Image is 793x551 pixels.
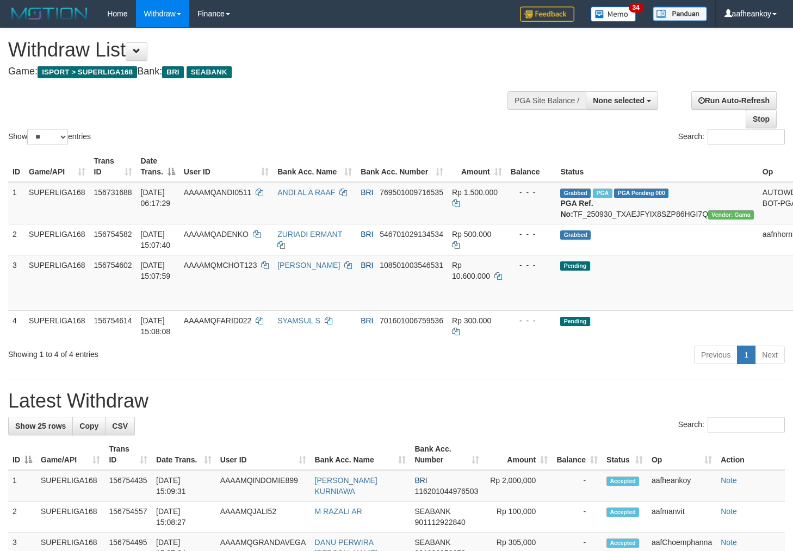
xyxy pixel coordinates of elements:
[216,502,311,533] td: AAAAMQJALI52
[746,110,777,128] a: Stop
[593,189,612,198] span: Marked by aafromsomean
[152,439,216,470] th: Date Trans.: activate to sort column ascending
[273,151,356,182] th: Bank Acc. Name: activate to sort column ascending
[506,151,556,182] th: Balance
[678,129,785,145] label: Search:
[8,390,785,412] h1: Latest Withdraw
[8,345,323,360] div: Showing 1 to 4 of 4 entries
[8,39,518,61] h1: Withdraw List
[414,507,450,516] span: SEABANK
[8,502,36,533] td: 2
[8,5,91,22] img: MOTION_logo.png
[694,346,738,364] a: Previous
[452,188,498,197] span: Rp 1.500.000
[361,230,373,239] span: BRI
[552,502,602,533] td: -
[152,502,216,533] td: [DATE] 15:08:27
[277,230,342,239] a: ZURIADI ERMANT
[24,224,90,255] td: SUPERLIGA168
[552,470,602,502] td: -
[315,507,362,516] a: M RAZALI AR
[104,439,152,470] th: Trans ID: activate to sort column ascending
[8,439,36,470] th: ID: activate to sort column descending
[36,439,104,470] th: Game/API: activate to sort column ascending
[484,502,553,533] td: Rp 100,000
[556,151,758,182] th: Status
[38,66,137,78] span: ISPORT > SUPERLIGA168
[277,261,340,270] a: [PERSON_NAME]
[8,151,24,182] th: ID
[94,261,132,270] span: 156754602
[708,210,754,220] span: Vendor URL: https://trx31.1velocity.biz
[552,439,602,470] th: Balance: activate to sort column ascending
[507,91,586,110] div: PGA Site Balance /
[152,470,216,502] td: [DATE] 15:09:31
[721,507,737,516] a: Note
[104,470,152,502] td: 156754435
[560,199,593,218] b: PGA Ref. No:
[94,316,132,325] span: 156754614
[560,261,590,271] span: Pending
[141,230,171,249] span: [DATE] 15:07:40
[556,182,758,224] td: TF_250930_TXAEJFYIX8SZP86HGI7Q
[8,310,24,341] td: 4
[511,187,552,198] div: - - -
[647,439,716,470] th: Op: activate to sort column ascending
[606,477,639,486] span: Accepted
[484,470,553,502] td: Rp 2,000,000
[184,188,252,197] span: AAAAMQANDI0511
[414,518,465,527] span: Copy 901112922840 to clipboard
[184,316,252,325] span: AAAAMQFARID022
[414,538,450,547] span: SEABANK
[24,310,90,341] td: SUPERLIGA168
[602,439,647,470] th: Status: activate to sort column ascending
[737,346,755,364] a: 1
[94,188,132,197] span: 156731688
[414,476,427,485] span: BRI
[141,261,171,280] span: [DATE] 15:07:59
[484,439,553,470] th: Amount: activate to sort column ascending
[8,255,24,310] td: 3
[691,91,777,110] a: Run Auto-Refresh
[184,230,249,239] span: AAAAMQADENKO
[614,189,668,198] span: PGA Pending
[591,7,636,22] img: Button%20Memo.svg
[755,346,785,364] a: Next
[647,470,716,502] td: aafheankoy
[361,261,373,270] span: BRI
[380,261,443,270] span: Copy 108501003546531 to clipboard
[647,502,716,533] td: aafmanvit
[8,66,518,77] h4: Game: Bank:
[586,91,658,110] button: None selected
[72,417,106,435] a: Copy
[112,422,128,430] span: CSV
[606,508,639,517] span: Accepted
[94,230,132,239] span: 156754582
[560,317,590,326] span: Pending
[216,470,311,502] td: AAAAMQINDOMIE899
[452,261,490,280] span: Rp 10.600.000
[361,316,373,325] span: BRI
[708,129,785,145] input: Search:
[8,182,24,224] td: 1
[137,151,179,182] th: Date Trans.: activate to sort column descending
[27,129,68,145] select: Showentries
[380,316,443,325] span: Copy 701601006759536 to clipboard
[36,470,104,502] td: SUPERLIGA168
[520,7,574,22] img: Feedback.jpg
[448,151,506,182] th: Amount: activate to sort column ascending
[380,188,443,197] span: Copy 769501009716535 to clipboard
[678,417,785,433] label: Search:
[8,129,91,145] label: Show entries
[141,188,171,208] span: [DATE] 06:17:29
[708,417,785,433] input: Search:
[593,96,645,105] span: None selected
[24,182,90,224] td: SUPERLIGA168
[380,230,443,239] span: Copy 546701029134534 to clipboard
[8,417,73,435] a: Show 25 rows
[560,189,591,198] span: Grabbed
[315,476,377,496] a: [PERSON_NAME] KURNIAWA
[716,439,785,470] th: Action
[184,261,257,270] span: AAAAMQMCHOT123
[511,229,552,240] div: - - -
